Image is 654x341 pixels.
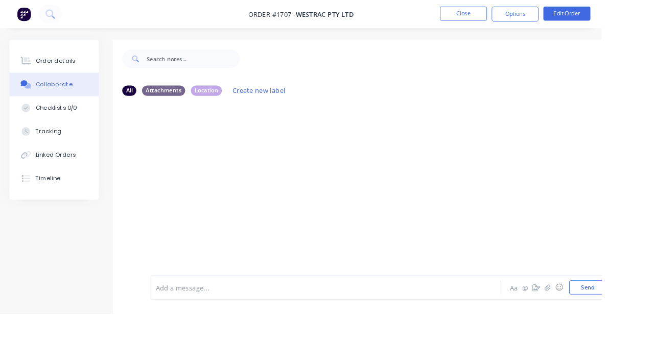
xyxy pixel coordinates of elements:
button: Create new label [247,91,316,105]
div: Tracking [39,138,67,148]
button: Checklists 0/0 [10,105,107,130]
button: Order details [10,54,107,79]
div: Checklists 0/0 [39,113,84,122]
button: Options [534,7,586,23]
button: Close [478,7,529,22]
button: Edit Order [591,7,642,22]
div: Timeline [39,189,66,199]
span: Order #1707 - [270,11,321,20]
div: All [133,93,148,104]
button: @ [565,306,577,319]
div: Order details [39,62,82,71]
button: Linked Orders [10,156,107,181]
img: Factory [18,8,34,23]
button: Aa [552,306,565,319]
button: Collaborate [10,79,107,105]
div: Attachments [154,93,201,104]
div: Location [207,93,241,104]
button: Tracking [10,130,107,156]
button: ☺ [601,306,614,319]
div: Collaborate [39,87,79,96]
div: Linked Orders [39,164,83,173]
span: WesTrac Pty Ltd [321,11,384,20]
button: Timeline [10,181,107,207]
input: Search notes... [159,54,261,74]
